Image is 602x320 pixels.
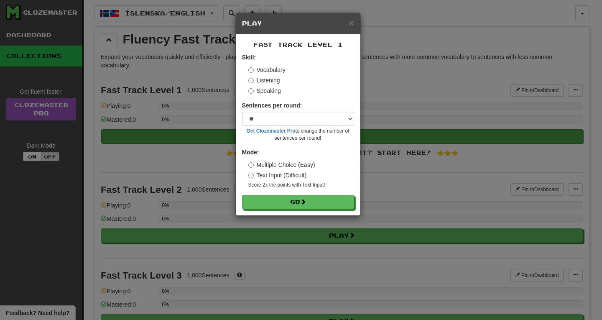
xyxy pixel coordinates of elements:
[248,171,307,179] label: Text Input (Difficult)
[242,195,354,209] button: Go
[248,161,315,169] label: Multiple Choice (Easy)
[242,54,256,61] strong: Skill:
[242,19,354,28] h5: Play
[242,149,259,156] strong: Mode:
[242,101,302,110] label: Sentences per round:
[349,18,354,27] button: Close
[248,88,254,94] input: Speaking
[248,173,254,178] input: Text Input (Difficult)
[248,66,286,74] label: Vocabulary
[248,67,254,73] input: Vocabulary
[248,78,254,83] input: Listening
[248,76,280,84] label: Listening
[349,18,354,28] span: ×
[248,162,254,168] input: Multiple Choice (Easy)
[247,128,296,134] a: Get Clozemaster Pro
[248,182,354,189] small: Score 2x the points with Text Input !
[242,128,354,142] small: to change the number of sentences per round!
[248,87,281,95] label: Speaking
[253,41,343,48] span: Fast Track Level 1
